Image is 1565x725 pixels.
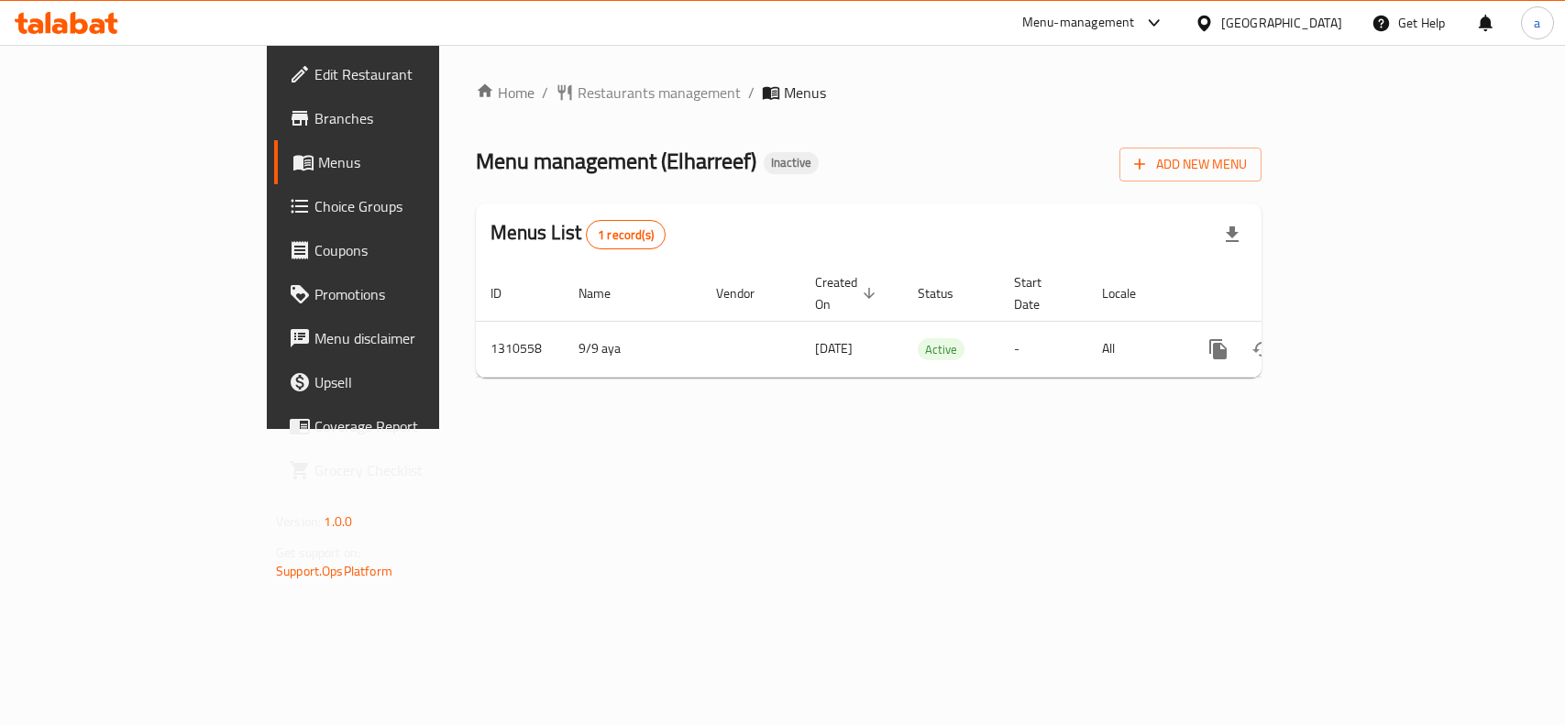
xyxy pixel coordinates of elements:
[274,316,528,360] a: Menu disclaimer
[918,338,964,360] div: Active
[276,510,321,533] span: Version:
[1014,271,1065,315] span: Start Date
[784,82,826,104] span: Menus
[314,63,513,85] span: Edit Restaurant
[274,448,528,492] a: Grocery Checklist
[314,107,513,129] span: Branches
[314,459,513,481] span: Grocery Checklist
[276,559,392,583] a: Support.OpsPlatform
[542,82,548,104] li: /
[274,140,528,184] a: Menus
[1240,327,1284,371] button: Change Status
[586,220,666,249] div: Total records count
[476,82,1262,104] nav: breadcrumb
[274,360,528,404] a: Upsell
[1134,153,1247,176] span: Add New Menu
[1534,13,1540,33] span: a
[274,228,528,272] a: Coupons
[748,82,755,104] li: /
[314,415,513,437] span: Coverage Report
[918,339,964,360] span: Active
[918,282,977,304] span: Status
[564,321,701,377] td: 9/9 aya
[274,96,528,140] a: Branches
[1119,148,1262,181] button: Add New Menu
[476,140,756,181] span: Menu management ( Elharreef )
[476,266,1387,378] table: enhanced table
[274,272,528,316] a: Promotions
[579,282,634,304] span: Name
[490,282,525,304] span: ID
[314,371,513,393] span: Upsell
[578,82,741,104] span: Restaurants management
[556,82,741,104] a: Restaurants management
[274,52,528,96] a: Edit Restaurant
[1196,327,1240,371] button: more
[274,404,528,448] a: Coverage Report
[1210,213,1254,257] div: Export file
[276,541,360,565] span: Get support on:
[318,151,513,173] span: Menus
[815,271,881,315] span: Created On
[1087,321,1182,377] td: All
[324,510,352,533] span: 1.0.0
[815,336,853,360] span: [DATE]
[1221,13,1342,33] div: [GEOGRAPHIC_DATA]
[764,152,819,174] div: Inactive
[1102,282,1160,304] span: Locale
[716,282,778,304] span: Vendor
[999,321,1087,377] td: -
[764,155,819,170] span: Inactive
[314,195,513,217] span: Choice Groups
[274,184,528,228] a: Choice Groups
[314,239,513,261] span: Coupons
[490,219,666,249] h2: Menus List
[1022,12,1135,34] div: Menu-management
[1182,266,1387,322] th: Actions
[314,327,513,349] span: Menu disclaimer
[314,283,513,305] span: Promotions
[587,226,665,244] span: 1 record(s)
